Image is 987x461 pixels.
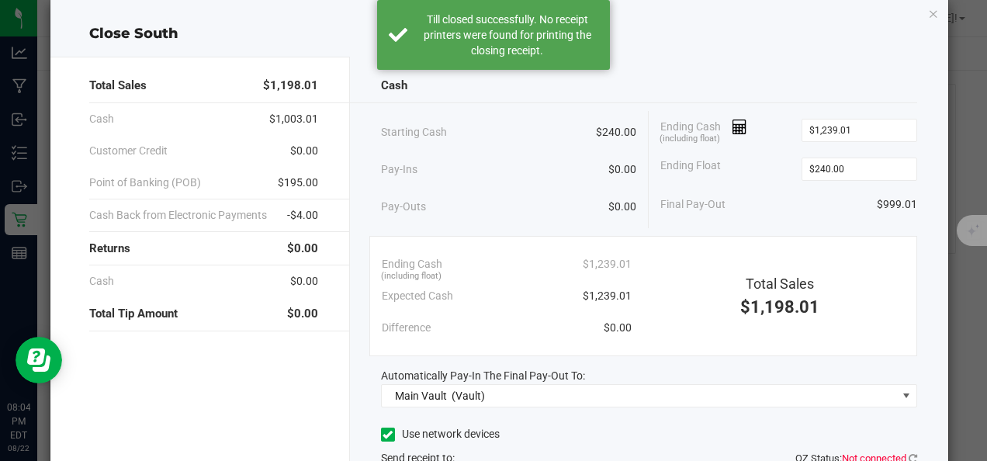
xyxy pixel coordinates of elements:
[381,77,407,95] span: Cash
[382,288,453,304] span: Expected Cash
[877,196,917,213] span: $999.01
[278,175,318,191] span: $195.00
[89,111,114,127] span: Cash
[290,143,318,159] span: $0.00
[381,270,442,283] span: (including float)
[290,273,318,289] span: $0.00
[452,390,485,402] span: (Vault)
[89,175,201,191] span: Point of Banking (POB)
[746,276,814,292] span: Total Sales
[287,207,318,224] span: -$4.00
[381,124,447,140] span: Starting Cash
[416,12,598,58] div: Till closed successfully. No receipt printers were found for printing the closing receipt.
[395,390,447,402] span: Main Vault
[596,124,636,140] span: $240.00
[89,273,114,289] span: Cash
[89,305,178,323] span: Total Tip Amount
[608,199,636,215] span: $0.00
[89,207,267,224] span: Cash Back from Electronic Payments
[382,320,431,336] span: Difference
[660,133,720,146] span: (including float)
[269,111,318,127] span: $1,003.01
[89,77,147,95] span: Total Sales
[287,240,318,258] span: $0.00
[381,369,585,382] span: Automatically Pay-In The Final Pay-Out To:
[382,256,442,272] span: Ending Cash
[381,426,500,442] label: Use network devices
[50,23,947,44] div: Close South
[583,288,632,304] span: $1,239.01
[16,337,62,383] iframe: Resource center
[89,143,168,159] span: Customer Credit
[583,256,632,272] span: $1,239.01
[381,161,417,178] span: Pay-Ins
[89,232,317,265] div: Returns
[287,305,318,323] span: $0.00
[604,320,632,336] span: $0.00
[740,297,819,317] span: $1,198.01
[608,161,636,178] span: $0.00
[263,77,318,95] span: $1,198.01
[660,158,721,181] span: Ending Float
[660,196,726,213] span: Final Pay-Out
[381,199,426,215] span: Pay-Outs
[660,119,747,142] span: Ending Cash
